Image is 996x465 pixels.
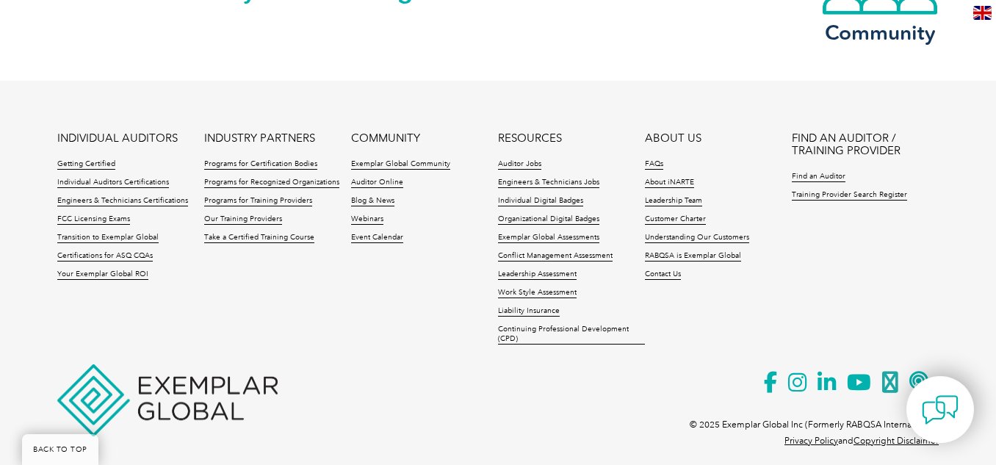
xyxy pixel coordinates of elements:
a: Copyright Disclaimer [854,436,939,446]
a: Leadership Assessment [498,270,577,280]
a: Programs for Certification Bodies [204,159,317,170]
a: Work Style Assessment [498,288,577,298]
a: INDIVIDUAL AUDITORS [57,132,178,145]
a: Exemplar Global Community [351,159,450,170]
a: FAQs [645,159,663,170]
a: RESOURCES [498,132,562,145]
a: RABQSA is Exemplar Global [645,251,741,262]
a: Programs for Recognized Organizations [204,178,339,188]
a: Exemplar Global Assessments [498,233,599,243]
a: FCC Licensing Exams [57,215,130,225]
a: Programs for Training Providers [204,196,312,206]
h3: Community [821,24,939,42]
img: Exemplar Global [57,364,278,436]
a: Engineers & Technicians Certifications [57,196,188,206]
a: Understanding Our Customers [645,233,749,243]
a: Getting Certified [57,159,115,170]
a: Contact Us [645,270,681,280]
a: FIND AN AUDITOR / TRAINING PROVIDER [792,132,939,157]
a: Transition to Exemplar Global [57,233,159,243]
a: Leadership Team [645,196,702,206]
a: Engineers & Technicians Jobs [498,178,599,188]
a: Customer Charter [645,215,706,225]
a: Training Provider Search Register [792,190,907,201]
a: Privacy Policy [784,436,838,446]
a: Webinars [351,215,383,225]
a: Find an Auditor [792,172,845,182]
a: COMMUNITY [351,132,420,145]
a: BACK TO TOP [22,434,98,465]
a: ABOUT US [645,132,701,145]
img: contact-chat.png [922,392,959,428]
p: and [784,433,939,449]
a: INDUSTRY PARTNERS [204,132,315,145]
img: en [973,6,992,20]
a: Auditor Online [351,178,403,188]
a: Individual Digital Badges [498,196,583,206]
a: Auditor Jobs [498,159,541,170]
a: Take a Certified Training Course [204,233,314,243]
a: Our Training Providers [204,215,282,225]
a: Event Calendar [351,233,403,243]
a: Your Exemplar Global ROI [57,270,148,280]
a: Individual Auditors Certifications [57,178,169,188]
a: Liability Insurance [498,306,560,317]
a: Blog & News [351,196,394,206]
a: Organizational Digital Badges [498,215,599,225]
a: Continuing Professional Development (CPD) [498,325,645,345]
p: © 2025 Exemplar Global Inc (Formerly RABQSA International). [690,417,939,433]
a: Conflict Management Assessment [498,251,613,262]
a: Certifications for ASQ CQAs [57,251,153,262]
a: About iNARTE [645,178,694,188]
